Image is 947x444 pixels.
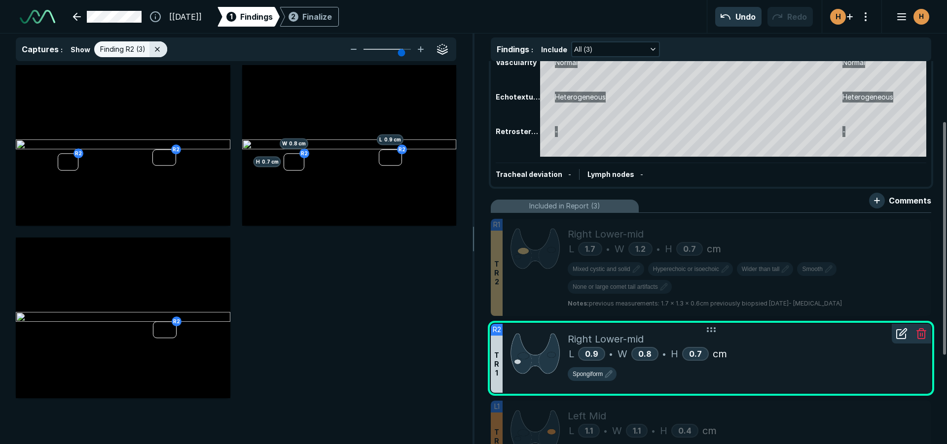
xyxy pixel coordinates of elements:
span: Right Lower-mid [568,227,644,241]
img: +au7NwAAAAZJREFUAwAVLFapoxmS2QAAAABJRU5ErkJggg== [510,332,560,376]
span: [[DATE]] [169,11,202,23]
span: cm [713,346,727,361]
span: Tracheal deviation [496,170,562,178]
span: - [640,170,643,178]
span: Left Mid [568,409,606,423]
span: Include [541,44,567,55]
li: R1TR2Right Lower-midL1.7•W1.2•H0.7cmNotes:previous measurements: 1.7 x 1.3 x 0.6cm previously bio... [491,219,931,316]
span: Show [71,44,90,55]
span: 0.8 [638,349,652,359]
span: Mixed cystic and solid [573,265,630,273]
span: 0.9 [585,349,598,359]
span: 1 [230,11,233,22]
span: 1.1 [585,426,593,436]
span: H 0.7 cm [254,157,281,168]
span: Lymph nodes [587,170,634,178]
span: W [612,423,622,438]
span: 0.7 [689,349,702,359]
span: H [671,346,678,361]
span: H [919,11,924,22]
span: H [836,11,841,22]
button: Redo [767,7,813,27]
span: L [569,346,574,361]
span: • [606,243,610,255]
span: T R 2 [494,260,499,286]
span: W [615,241,624,256]
span: • [609,348,613,360]
span: 1.2 [635,244,646,254]
span: Hyperechoic or isoechoic [653,265,719,273]
strong: Notes : [568,300,589,307]
span: 1.7 [585,244,595,254]
span: cm [707,241,721,256]
span: W 0.8 cm [280,138,308,149]
span: L [569,423,574,438]
div: 2Finalize [280,7,339,27]
div: 1Findings [218,7,280,27]
span: Wider than tall [742,265,780,273]
span: Smooth [802,265,822,273]
span: • [656,243,660,255]
button: avatar-name [890,7,931,27]
span: cm [702,423,717,438]
span: Findings [240,11,273,23]
span: : [531,45,533,54]
span: H [665,241,672,256]
span: Findings [497,44,529,54]
span: : [61,45,63,54]
div: avatar-name [913,9,929,25]
span: • [652,425,655,437]
span: • [604,425,607,437]
span: All (3) [574,44,592,55]
a: See-Mode Logo [16,6,59,28]
span: 1.1 [633,426,641,436]
span: Finding R2 (3) [100,44,146,55]
span: 2 [291,11,295,22]
span: None or large comet tail artifacts [573,282,658,291]
span: Included in Report (3) [529,201,600,211]
span: L 0.9 cm [377,135,403,145]
span: W [618,346,627,361]
span: H [660,423,667,438]
span: - [568,170,571,178]
span: 0.7 [683,244,696,254]
span: R1 [493,219,500,230]
span: T R 1 [494,351,499,377]
span: L1 [494,401,500,412]
span: Right Lower-mid [568,332,644,346]
li: R2TR1Right Lower-midL0.9•W0.8•H0.7cm [491,324,931,393]
button: Undo [715,7,762,27]
span: Captures [22,44,59,54]
span: Spongiform [573,370,603,378]
span: 0.4 [678,426,692,436]
div: Finalize [302,11,332,23]
span: L [569,241,574,256]
img: See-Mode Logo [20,10,55,24]
span: R2 [493,324,501,335]
span: previous measurements: 1.7 x 1.3 x 0.6cm previously biopsied [DATE]- [MEDICAL_DATA] [568,300,842,307]
span: • [662,348,666,360]
div: avatar-name [830,9,846,25]
img: znI5isAAAAGSURBVAMAfWdcqdurx54AAAAASUVORK5CYII= [510,227,560,271]
span: Comments [889,195,931,206]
